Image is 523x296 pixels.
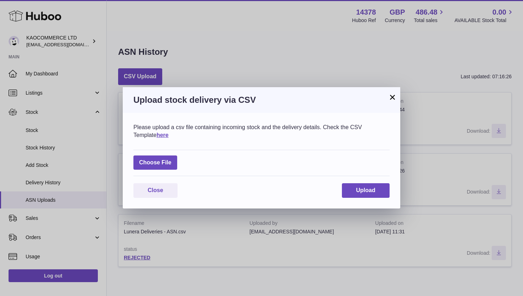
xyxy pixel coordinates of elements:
div: Please upload a csv file containing incoming stock and the delivery details. Check the CSV Template [133,123,390,139]
button: Close [133,183,178,198]
button: Upload [342,183,390,198]
button: × [388,93,397,101]
span: Upload [356,187,375,193]
a: here [157,132,169,138]
span: Close [148,187,163,193]
h3: Upload stock delivery via CSV [133,94,390,106]
span: Choose File [133,155,177,170]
